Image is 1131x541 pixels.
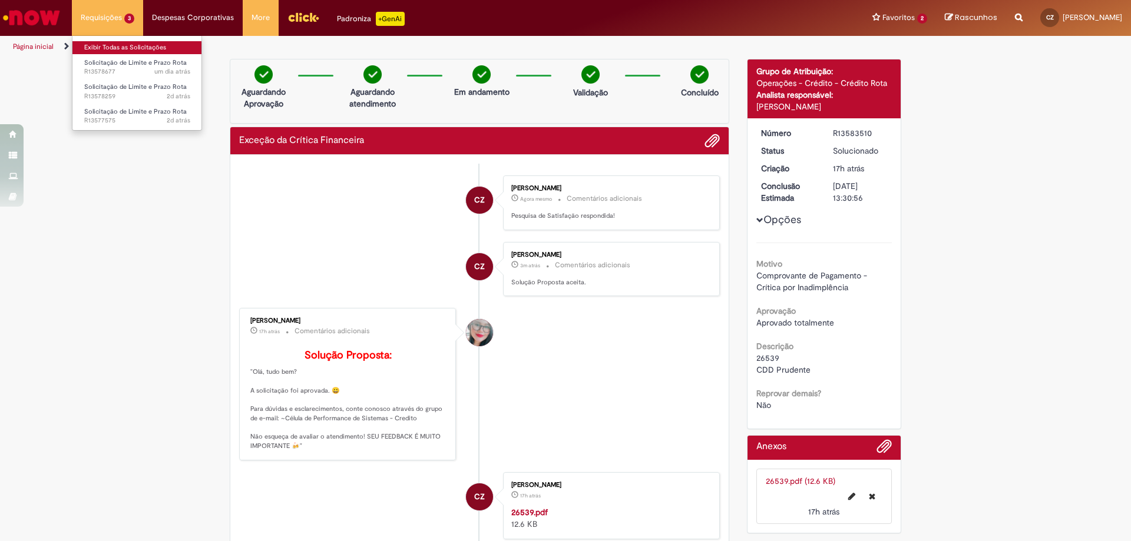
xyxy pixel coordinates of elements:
[833,163,864,174] span: 17h atrás
[520,492,541,499] time: 30/09/2025 18:18:18
[466,187,493,214] div: Carolina Marcondes Zanetti
[511,211,707,221] p: Pesquisa de Satisfação respondida!
[520,262,540,269] span: 3m atrás
[833,162,888,174] div: 30/09/2025 18:18:19
[955,12,997,23] span: Rascunhos
[154,67,190,76] time: 29/09/2025 17:45:12
[756,65,892,77] div: Grupo de Atribuição:
[756,388,821,399] b: Reprovar demais?
[808,506,839,517] span: 17h atrás
[474,253,485,281] span: CZ
[752,127,825,139] dt: Número
[254,65,273,84] img: check-circle-green.png
[84,82,187,91] span: Solicitação de Limite e Prazo Rota
[756,270,869,293] span: Comprovante de Pagamento - Crítica por Inadimplência
[841,487,862,506] button: Editar nome de arquivo 26539.pdf
[250,317,447,324] div: [PERSON_NAME]
[72,105,202,127] a: Aberto R13577575 : Solicitação de Limite e Prazo Rota
[363,65,382,84] img: check-circle-green.png
[72,81,202,102] a: Aberto R13578259 : Solicitação de Limite e Prazo Rota
[581,65,600,84] img: check-circle-green.png
[567,194,642,204] small: Comentários adicionais
[520,262,540,269] time: 01/10/2025 11:30:56
[945,12,997,24] a: Rascunhos
[555,260,630,270] small: Comentários adicionais
[250,350,447,450] p: "Olá, tudo bem? A solicitação foi aprovada. 😀 Para dúvidas e esclarecimentos, conte conosco atrav...
[72,35,202,131] ul: Requisições
[511,482,707,489] div: [PERSON_NAME]
[511,185,707,192] div: [PERSON_NAME]
[81,12,122,24] span: Requisições
[756,258,782,269] b: Motivo
[766,476,835,486] a: 26539.pdf (12.6 KB)
[756,77,892,89] div: Operações - Crédito - Crédito Rota
[454,86,510,98] p: Em andamento
[573,87,608,98] p: Validação
[752,145,825,157] dt: Status
[917,14,927,24] span: 2
[84,58,187,67] span: Solicitação de Limite e Prazo Rota
[756,341,793,351] b: Descrição
[239,135,364,146] h2: Exceção da Crítica Financeira Histórico de tíquete
[466,253,493,280] div: Carolina Marcondes Zanetti
[520,195,552,203] span: Agora mesmo
[472,65,491,84] img: check-circle-green.png
[756,101,892,112] div: [PERSON_NAME]
[84,107,187,116] span: Solicitação de Limite e Prazo Rota
[681,87,719,98] p: Concluído
[167,116,190,125] time: 29/09/2025 15:08:14
[752,162,825,174] dt: Criação
[466,319,493,346] div: Franciele Fernanda Melo dos Santos
[154,67,190,76] span: um dia atrás
[756,442,786,452] h2: Anexos
[833,127,888,139] div: R13583510
[344,86,401,109] p: Aguardando atendimento
[833,145,888,157] div: Solucionado
[756,353,811,375] span: 26539 CDD Prudente
[305,349,392,362] b: Solução Proposta:
[690,65,709,84] img: check-circle-green.png
[13,42,54,51] a: Página inicial
[833,163,864,174] time: 30/09/2025 18:18:19
[167,92,190,101] span: 2d atrás
[511,278,707,287] p: Solução Proposta aceita.
[808,506,839,517] time: 30/09/2025 18:18:18
[259,328,280,335] time: 30/09/2025 18:31:19
[84,92,190,101] span: R13578259
[520,492,541,499] span: 17h atrás
[756,306,796,316] b: Aprovação
[882,12,915,24] span: Favoritos
[72,41,202,54] a: Exibir Todas as Solicitações
[752,180,825,204] dt: Conclusão Estimada
[511,506,707,530] div: 12.6 KB
[72,57,202,78] a: Aberto R13578677 : Solicitação de Limite e Prazo Rota
[1,6,62,29] img: ServiceNow
[167,92,190,101] time: 29/09/2025 16:40:41
[337,12,405,26] div: Padroniza
[511,251,707,258] div: [PERSON_NAME]
[167,116,190,125] span: 2d atrás
[474,483,485,511] span: CZ
[235,86,292,109] p: Aguardando Aprovação
[9,36,745,58] ul: Trilhas de página
[259,328,280,335] span: 17h atrás
[520,195,552,203] time: 01/10/2025 11:33:11
[376,12,405,26] p: +GenAi
[833,180,888,204] div: [DATE] 13:30:56
[756,89,892,101] div: Analista responsável:
[152,12,234,24] span: Despesas Corporativas
[1063,12,1122,22] span: [PERSON_NAME]
[511,507,548,517] a: 26539.pdf
[252,12,270,24] span: More
[1046,14,1054,21] span: CZ
[295,326,370,336] small: Comentários adicionais
[84,116,190,125] span: R13577575
[756,317,834,328] span: Aprovado totalmente
[474,186,485,214] span: CZ
[877,439,892,460] button: Adicionar anexos
[124,14,134,24] span: 3
[287,8,319,26] img: click_logo_yellow_360x200.png
[862,487,882,506] button: Excluir 26539.pdf
[756,400,771,410] span: Não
